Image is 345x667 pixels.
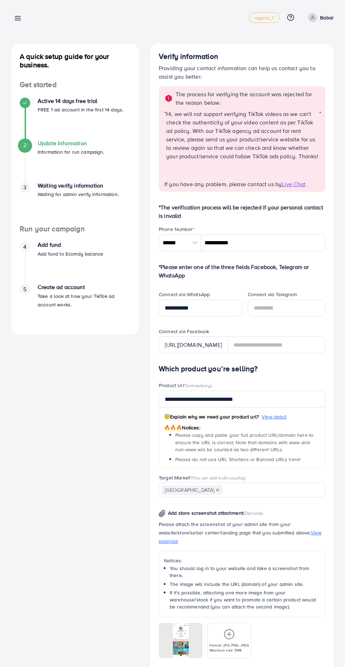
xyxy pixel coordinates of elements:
li: The image will include the URL (domain) of your admin site. [170,581,320,588]
img: alert [164,94,173,103]
span: View example [159,529,321,545]
h4: Waiting verify information [38,182,119,189]
h4: Verify information [159,52,325,61]
li: If it's possible, attaching one more image from your warehouse/stock if you want to promote a cer... [170,589,320,611]
span: (compulsory) [186,382,212,388]
h4: Create ad account [38,284,131,290]
li: Update Information [11,140,139,182]
span: Live Chat [282,180,306,188]
p: Hi, we will not support verifying TikTok videos as we can't check the authenticity of your video ... [166,110,319,160]
span: If you have any problem, please contact us by [164,180,282,188]
p: Waiting for admin verify information. [38,190,119,198]
span: Please do not use URL Shortens or Banned URLs here! [175,456,300,463]
span: regular_1 [255,16,274,20]
p: Format: JPG, PNG, JPEG [209,643,249,648]
span: 4 [23,243,26,251]
p: Providing your contact information can help us contact you to assist you better. [159,64,325,81]
h4: Which product you’re selling? [159,365,325,373]
p: Notices: [164,556,320,565]
label: Connect via Facebook [159,328,209,335]
span: Notices: [164,424,200,431]
li: Active 14 days free trial [11,98,139,140]
h4: Update Information [38,140,104,147]
span: 🔥🔥🔥 [164,424,182,431]
span: 3 [23,183,26,191]
p: FREE 1 ad account in the first 14 days. [38,105,123,114]
img: img uploaded [173,623,189,658]
li: Waiting verify information [11,182,139,225]
p: Add fund to Ecomdy balance [38,250,103,258]
label: Phone Number [159,226,194,233]
h4: Add fund [38,241,103,248]
p: *The verification process will be rejected if your personal contact is invalid [159,203,325,220]
a: regular_1 [249,12,280,23]
label: Connect via Telegram [248,291,297,298]
p: The process for verifying the account was rejected for the reason below: [176,90,321,107]
li: Add fund [11,241,139,284]
div: [URL][DOMAIN_NAME] [159,336,228,353]
a: Babar [305,13,334,22]
p: Please attach the screenshot of your admin site from your website/store/seller center/landing pag... [159,520,325,545]
span: (You can add multi-country) [192,475,245,481]
label: Product Url [159,382,212,389]
p: Take a look at how your TikTok ad account works. [38,292,131,309]
p: *Please enter one of the three fields Facebook, Telegram or WhatsApp [159,263,325,280]
p: Information for run campaign. [38,148,104,156]
button: Deselect Pakistan [216,488,219,492]
img: img [159,510,165,517]
div: Search for option [159,483,325,497]
span: 2 [23,141,26,149]
span: (Optional) [243,510,263,516]
input: Search for option [223,485,316,496]
span: 😇 [164,413,170,420]
li: You should log in to your website and take a screenshot from there. [170,565,320,579]
label: Connect via WhatsApp [159,291,210,298]
span: 5 [23,285,26,293]
h4: Run your campaign [11,225,139,233]
span: [GEOGRAPHIC_DATA] [162,485,222,495]
h4: Get started [11,80,139,89]
p: Maximum size: 5MB [209,648,249,653]
h4: Active 14 days free trial [38,98,123,104]
span: Please copy and paste your full product URL/domain here to ensure the URL is correct. Note that d... [175,432,313,453]
span: View detail [262,413,287,420]
p: Babar [320,13,334,22]
span: " [319,110,321,180]
label: Target Market [159,474,246,481]
li: Create ad account [11,284,139,326]
h4: A quick setup guide for your business. [11,52,139,69]
span: Add store screenshot attachment [168,509,243,516]
span: " [164,110,166,180]
span: Explain why we need your product url? [164,413,259,420]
